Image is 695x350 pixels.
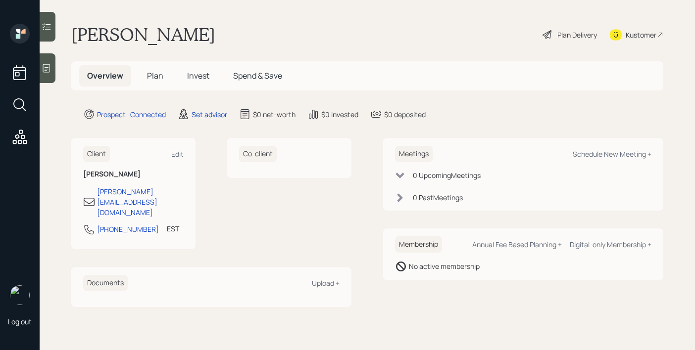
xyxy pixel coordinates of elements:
div: Digital-only Membership + [570,240,651,249]
h6: Membership [395,236,442,253]
div: Kustomer [626,30,656,40]
div: 0 Upcoming Meeting s [413,170,481,180]
div: Prospect · Connected [97,109,166,120]
div: [PERSON_NAME][EMAIL_ADDRESS][DOMAIN_NAME] [97,186,184,218]
h6: Documents [83,275,128,291]
div: Annual Fee Based Planning + [472,240,562,249]
div: Plan Delivery [557,30,597,40]
h6: Co-client [239,146,277,162]
div: 0 Past Meeting s [413,192,463,203]
h6: Client [83,146,110,162]
div: $0 net-worth [253,109,296,120]
div: EST [167,223,179,234]
span: Invest [187,70,209,81]
span: Plan [147,70,163,81]
div: $0 deposited [384,109,426,120]
div: No active membership [409,261,480,271]
span: Spend & Save [233,70,282,81]
img: robby-grisanti-headshot.png [10,285,30,305]
h6: Meetings [395,146,433,162]
div: Schedule New Meeting + [573,149,651,159]
div: Log out [8,317,32,326]
div: $0 invested [321,109,358,120]
div: Upload + [312,278,340,288]
span: Overview [87,70,123,81]
h1: [PERSON_NAME] [71,24,215,45]
div: Set advisor [192,109,227,120]
div: [PHONE_NUMBER] [97,224,159,234]
div: Edit [171,149,184,159]
h6: [PERSON_NAME] [83,170,184,178]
